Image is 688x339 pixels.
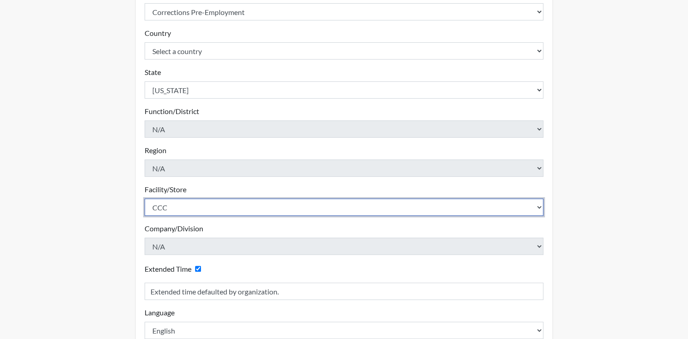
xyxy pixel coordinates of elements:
[145,262,205,275] div: Checking this box will provide the interviewee with an accomodation of extra time to answer each ...
[145,307,175,318] label: Language
[145,223,203,234] label: Company/Division
[145,145,166,156] label: Region
[145,106,199,117] label: Function/District
[145,264,191,274] label: Extended Time
[145,67,161,78] label: State
[145,184,186,195] label: Facility/Store
[145,28,171,39] label: Country
[145,283,544,300] input: Reason for Extension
